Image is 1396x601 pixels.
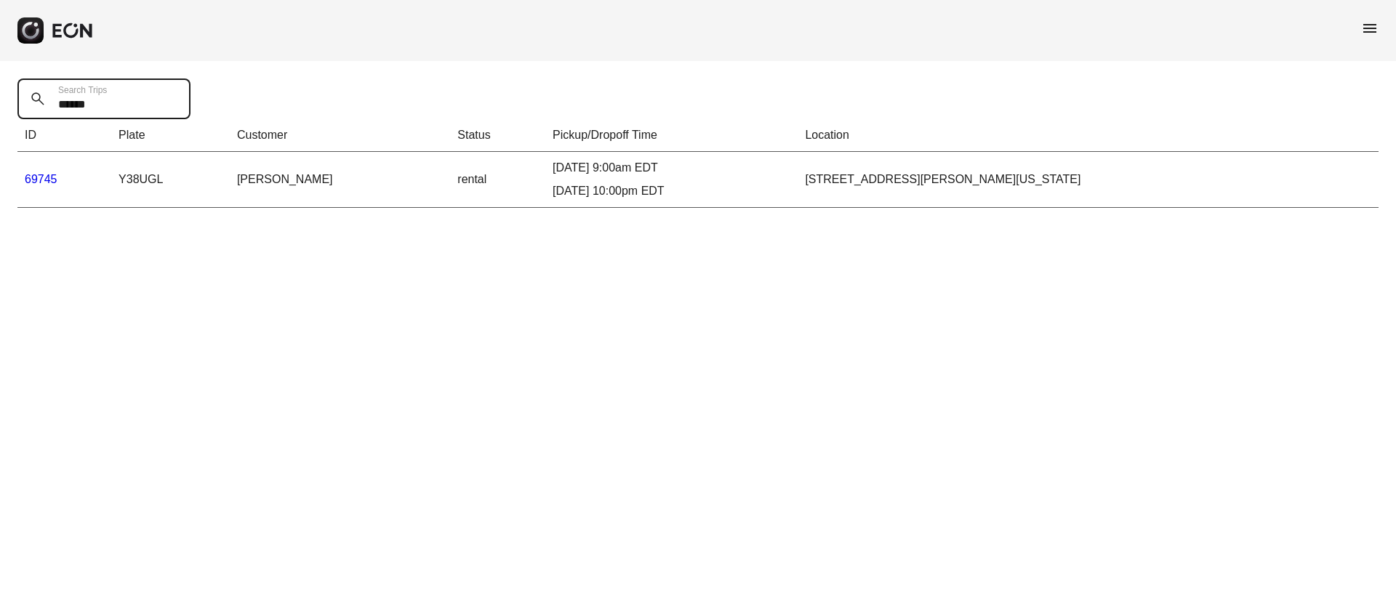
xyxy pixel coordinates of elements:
[58,84,107,96] label: Search Trips
[111,152,230,208] td: Y38UGL
[25,173,57,185] a: 69745
[798,119,1379,152] th: Location
[230,152,450,208] td: [PERSON_NAME]
[17,119,111,152] th: ID
[553,182,790,200] div: [DATE] 10:00pm EDT
[798,152,1379,208] td: [STREET_ADDRESS][PERSON_NAME][US_STATE]
[111,119,230,152] th: Plate
[230,119,450,152] th: Customer
[1361,20,1379,37] span: menu
[553,159,790,177] div: [DATE] 9:00am EDT
[450,152,545,208] td: rental
[450,119,545,152] th: Status
[545,119,798,152] th: Pickup/Dropoff Time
